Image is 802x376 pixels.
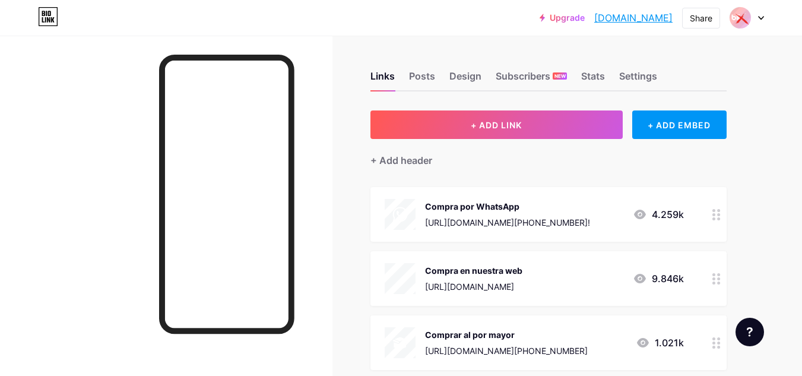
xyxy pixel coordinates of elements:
div: Design [449,69,481,90]
div: Posts [409,69,435,90]
span: + ADD LINK [471,120,522,130]
div: Compra por WhatsApp [425,200,590,213]
div: 4.259k [633,207,684,222]
div: Share [690,12,712,24]
div: 9.846k [633,271,684,286]
div: Compra en nuestra web [425,264,522,277]
img: Blix Creativos [729,7,752,29]
div: [URL][DOMAIN_NAME] [425,280,522,293]
div: [URL][DOMAIN_NAME][PHONE_NUMBER] [425,345,588,357]
div: Subscribers [496,69,567,90]
div: Links [370,69,395,90]
a: [DOMAIN_NAME] [594,11,673,25]
div: Stats [581,69,605,90]
button: + ADD LINK [370,110,623,139]
div: 1.021k [636,336,684,350]
span: NEW [554,72,566,80]
img: Comprar al por mayor [385,327,416,358]
div: Settings [619,69,657,90]
img: Compra por WhatsApp [385,199,416,230]
div: [URL][DOMAIN_NAME][PHONE_NUMBER]! [425,216,590,229]
a: Upgrade [540,13,585,23]
div: + ADD EMBED [632,110,727,139]
div: + Add header [370,153,432,168]
div: Comprar al por mayor [425,328,588,341]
